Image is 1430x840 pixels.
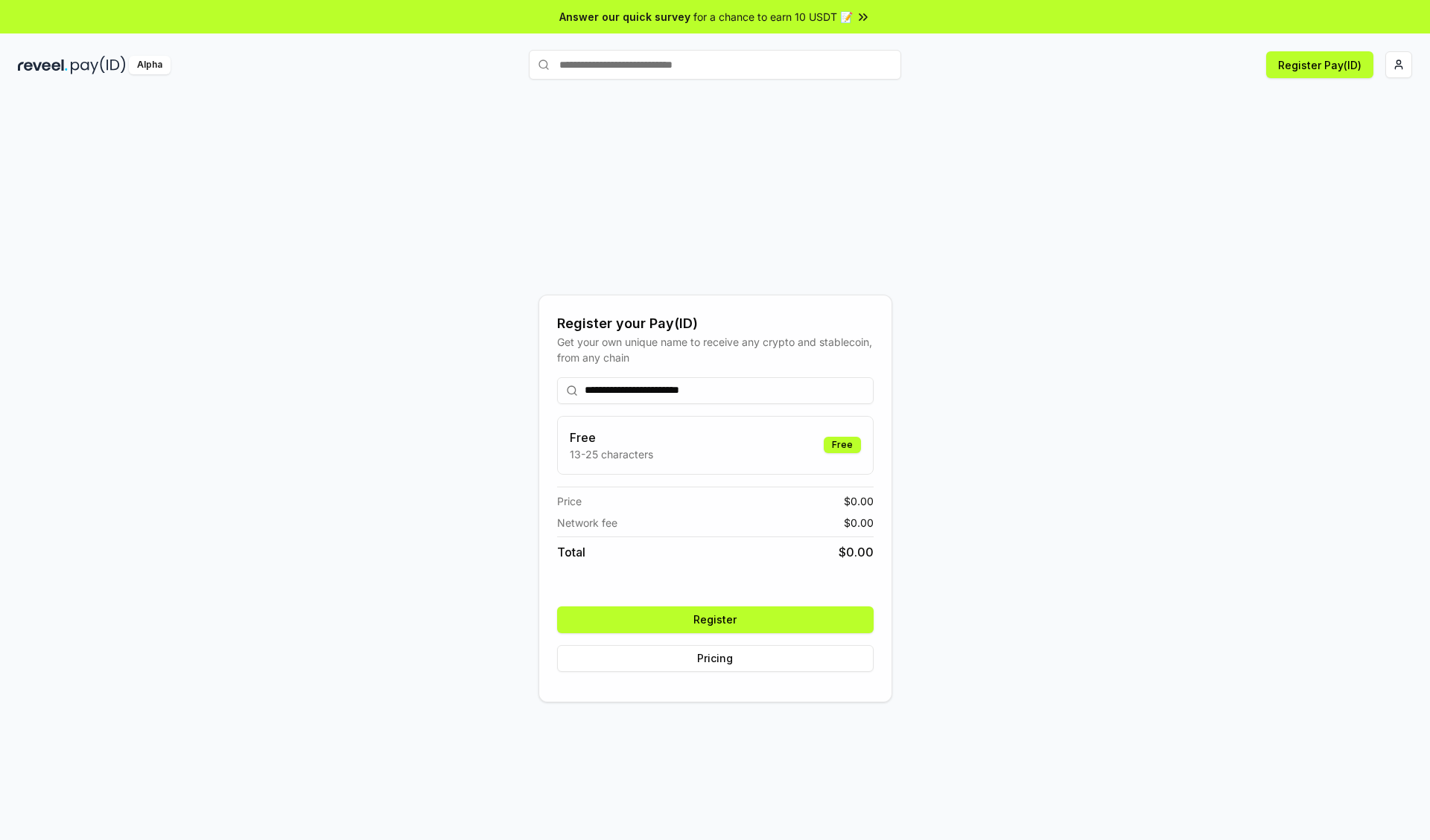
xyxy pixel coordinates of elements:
[570,429,653,446] h3: Free
[557,606,874,633] button: Register
[559,9,690,25] span: Answer our quick survey
[129,56,171,74] div: Alpha
[557,493,582,509] span: Price
[570,446,653,462] p: 13-25 characters
[18,56,68,74] img: reveel_dark
[557,515,617,530] span: Network fee
[557,645,874,672] button: Pricing
[844,515,874,530] span: $ 0.00
[824,437,861,453] div: Free
[557,313,874,334] div: Register your Pay(ID)
[839,543,874,561] span: $ 0.00
[557,334,874,365] div: Get your own unique name to receive any crypto and stablecoin, from any chain
[1266,51,1373,78] button: Register Pay(ID)
[71,56,126,74] img: pay_id
[693,9,853,25] span: for a chance to earn 10 USDT 📝
[844,493,874,509] span: $ 0.00
[557,543,585,561] span: Total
